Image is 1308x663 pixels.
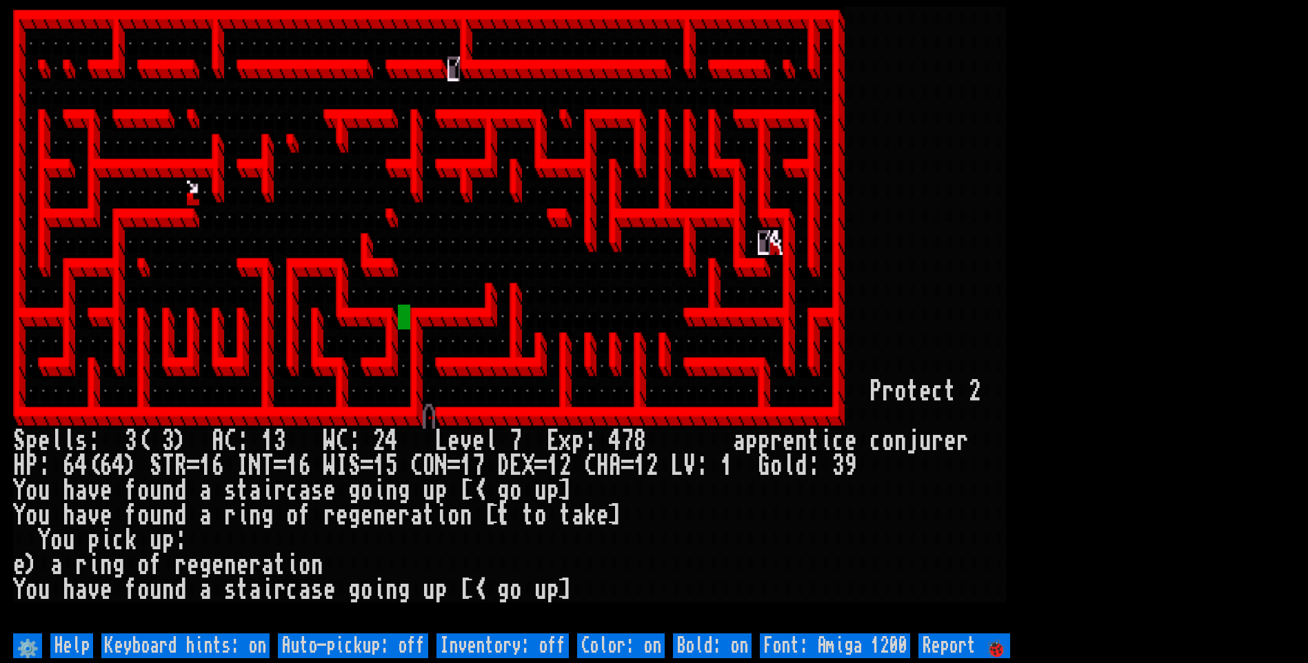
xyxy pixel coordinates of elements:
[261,553,274,578] div: a
[435,503,447,528] div: i
[323,429,336,453] div: W
[807,453,820,478] div: :
[609,429,621,453] div: 4
[510,429,522,453] div: 7
[547,453,559,478] div: 1
[522,503,534,528] div: t
[559,429,572,453] div: x
[969,379,981,404] div: 2
[385,578,398,602] div: n
[261,478,274,503] div: i
[348,429,361,453] div: :
[88,453,100,478] div: (
[100,578,112,602] div: e
[112,528,125,553] div: c
[101,633,270,658] input: Keyboard hints: on
[683,453,696,478] div: V
[224,429,237,453] div: C
[278,633,428,658] input: Auto-pickup: off
[212,429,224,453] div: A
[100,553,112,578] div: n
[323,578,336,602] div: e
[510,478,522,503] div: o
[572,429,584,453] div: p
[435,578,447,602] div: p
[646,453,658,478] div: 2
[125,478,137,503] div: f
[423,478,435,503] div: u
[472,453,485,478] div: 7
[497,453,510,478] div: D
[547,478,559,503] div: p
[75,453,88,478] div: 4
[423,578,435,602] div: u
[634,429,646,453] div: 8
[385,453,398,478] div: 5
[286,503,299,528] div: o
[286,553,299,578] div: i
[237,578,249,602] div: t
[311,578,323,602] div: s
[447,429,460,453] div: e
[137,478,150,503] div: o
[956,429,969,453] div: r
[299,478,311,503] div: a
[733,429,745,453] div: a
[237,478,249,503] div: t
[721,453,733,478] div: 1
[460,429,472,453] div: v
[783,453,795,478] div: l
[274,429,286,453] div: 3
[125,503,137,528] div: f
[758,429,770,453] div: p
[199,453,212,478] div: 1
[26,578,38,602] div: o
[435,429,447,453] div: L
[125,453,137,478] div: )
[423,453,435,478] div: O
[174,578,187,602] div: d
[361,478,373,503] div: o
[26,553,38,578] div: )
[919,379,932,404] div: e
[50,528,63,553] div: o
[497,478,510,503] div: g
[373,578,385,602] div: i
[224,578,237,602] div: s
[125,578,137,602] div: f
[336,429,348,453] div: C
[497,503,510,528] div: t
[460,453,472,478] div: 1
[510,453,522,478] div: E
[919,429,932,453] div: u
[398,503,410,528] div: r
[174,503,187,528] div: d
[88,528,100,553] div: p
[237,453,249,478] div: I
[472,429,485,453] div: e
[485,429,497,453] div: l
[869,429,882,453] div: c
[869,379,882,404] div: P
[336,453,348,478] div: I
[274,453,286,478] div: =
[174,553,187,578] div: r
[311,553,323,578] div: n
[807,429,820,453] div: t
[13,553,26,578] div: e
[894,429,907,453] div: n
[447,453,460,478] div: =
[944,379,956,404] div: t
[38,478,50,503] div: u
[75,578,88,602] div: a
[820,429,832,453] div: i
[299,553,311,578] div: o
[671,453,683,478] div: L
[932,429,944,453] div: r
[577,633,665,658] input: Color: on
[596,503,609,528] div: e
[75,478,88,503] div: a
[88,429,100,453] div: :
[26,478,38,503] div: o
[38,503,50,528] div: u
